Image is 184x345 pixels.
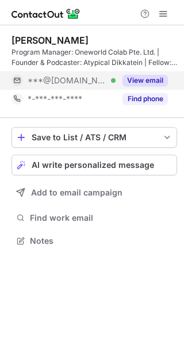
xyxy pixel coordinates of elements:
button: save-profile-one-click [11,127,177,148]
span: AI write personalized message [32,160,154,170]
button: Reveal Button [122,75,168,86]
span: Notes [30,236,172,246]
button: AI write personalized message [11,155,177,175]
img: ContactOut v5.3.10 [11,7,80,21]
button: Add to email campaign [11,182,177,203]
div: Save to List / ATS / CRM [32,133,157,142]
span: Add to email campaign [31,188,122,197]
span: Find work email [30,213,172,223]
button: Find work email [11,210,177,226]
button: Reveal Button [122,93,168,105]
div: [PERSON_NAME] [11,34,89,46]
span: ***@[DOMAIN_NAME] [28,75,107,86]
button: Notes [11,233,177,249]
div: Program Manager: Oneworld Colab Pte. Ltd. | Founder & Podcaster: Atypical Dikkatein | Fellow: [PE... [11,47,177,68]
